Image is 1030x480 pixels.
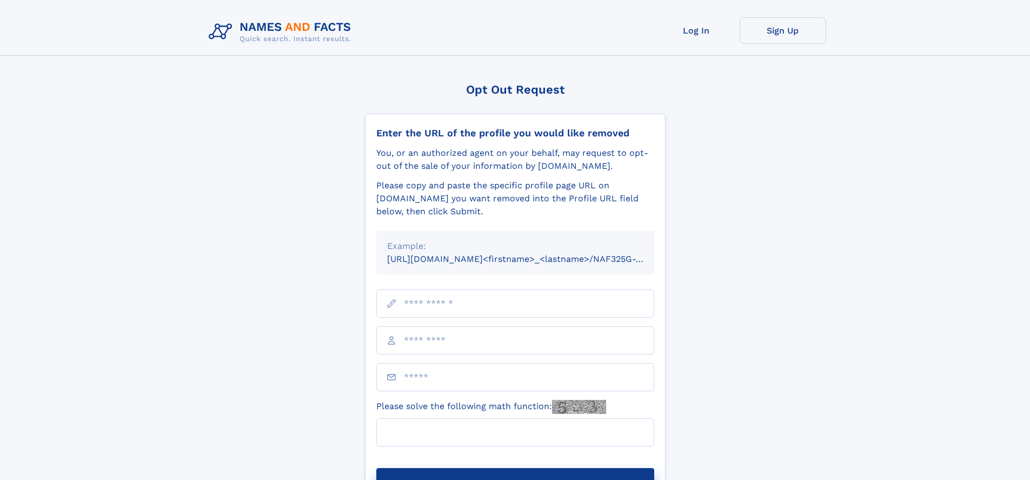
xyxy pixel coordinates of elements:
[740,17,826,44] a: Sign Up
[376,400,606,414] label: Please solve the following math function:
[204,17,360,47] img: Logo Names and Facts
[376,147,654,173] div: You, or an authorized agent on your behalf, may request to opt-out of the sale of your informatio...
[653,17,740,44] a: Log In
[387,240,643,253] div: Example:
[387,254,675,264] small: [URL][DOMAIN_NAME]<firstname>_<lastname>/NAF325G-xxxxxxxx
[376,127,654,139] div: Enter the URL of the profile you would like removed
[365,83,666,96] div: Opt Out Request
[376,179,654,218] div: Please copy and paste the specific profile page URL on [DOMAIN_NAME] you want removed into the Pr...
